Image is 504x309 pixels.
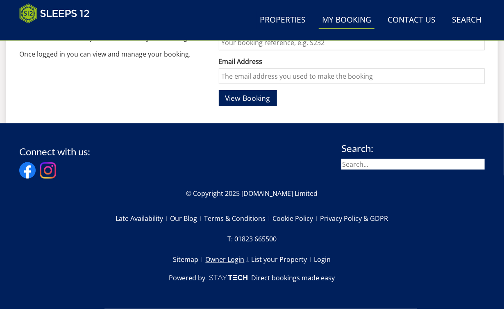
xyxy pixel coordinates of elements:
a: Terms & Conditions [204,211,273,225]
img: Instagram [40,162,56,179]
a: List your Property [252,252,314,266]
img: Facebook [19,162,36,179]
p: Once logged in you can view and manage your booking. [19,49,206,59]
p: © Copyright 2025 [DOMAIN_NAME] Limited [19,189,485,198]
input: The email address you used to make the booking [219,68,485,84]
a: Properties [257,11,309,30]
button: View Booking [219,90,277,106]
iframe: Customer reviews powered by Trustpilot [15,29,101,36]
img: scrumpy.png [209,273,248,283]
a: T: 01823 665500 [227,232,277,246]
a: Login [314,252,331,266]
h3: Connect with us: [19,146,90,157]
a: Powered byDirect bookings made easy [169,273,335,283]
h3: Search: [341,143,485,154]
a: Contact Us [384,11,439,30]
a: Late Availability [116,211,170,225]
span: View Booking [225,93,270,103]
a: Our Blog [170,211,204,225]
a: Search [449,11,485,30]
input: Search... [341,159,485,170]
a: Sitemap [173,252,206,266]
a: Cookie Policy [273,211,320,225]
label: Email Address [219,57,485,66]
input: Your booking reference, e.g. S232 [219,35,485,50]
a: My Booking [319,11,375,30]
a: Privacy Policy & GDPR [320,211,388,225]
a: Owner Login [206,252,252,266]
img: Sleeps 12 [19,3,90,24]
